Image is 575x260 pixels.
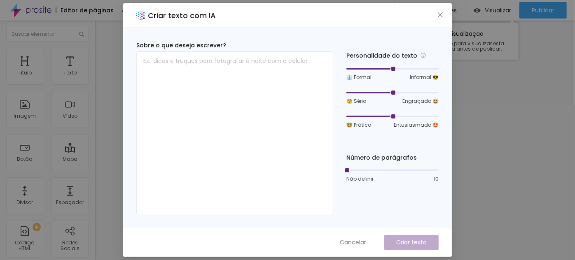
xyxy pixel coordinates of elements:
div: Botão [17,156,33,162]
button: Visualizar [465,2,519,19]
span: Não definir [346,175,374,183]
div: Espaçador [56,200,84,205]
div: Vídeo [63,113,77,119]
span: Informal 😎 [410,74,439,81]
div: Texto [63,70,77,76]
div: Editor de páginas [56,7,114,13]
img: Icone [79,32,84,37]
span: Entusiasmado 🤩 [394,121,439,129]
div: Redes Sociais [54,240,86,252]
div: Sobre o que deseja escrever? [136,41,333,50]
img: view-1.svg [474,7,481,14]
div: Personalidade do texto [346,51,439,60]
input: Buscar elemento [6,27,89,42]
span: 👔 Formal [346,74,372,81]
div: Divisor [16,200,33,205]
button: Cancelar [332,235,374,250]
button: Publicar [519,2,567,19]
span: Publicar [532,7,554,14]
span: Cancelar [340,238,366,247]
iframe: Editor [95,21,575,260]
span: Clique para visualizar esta página antes de publicar. [436,41,510,51]
div: Imagem [14,113,36,119]
button: Criar texto [384,235,439,250]
div: Número de parágrafos [346,153,439,162]
div: Código HTML [8,240,41,252]
div: Alterações salvas automaticamente [122,8,217,13]
div: Mapa [63,156,77,162]
span: 🤓 Prático [346,121,371,129]
span: Engraçado 😄 [402,97,439,105]
span: 🧐 Sério [346,97,366,105]
div: Título [18,70,32,76]
span: 10 [434,175,439,183]
div: Pre-visualização [428,23,519,60]
span: Visualizar [485,7,511,14]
